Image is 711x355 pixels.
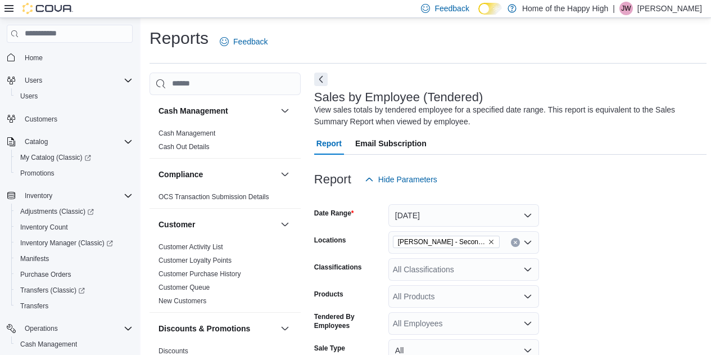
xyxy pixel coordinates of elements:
[16,338,133,351] span: Cash Management
[16,89,133,103] span: Users
[20,207,94,216] span: Adjustments (Classic)
[158,242,223,251] span: Customer Activity List
[621,2,631,15] span: JW
[316,132,342,155] span: Report
[158,323,276,334] button: Discounts & Promotions
[613,2,615,15] p: |
[150,240,301,312] div: Customer
[16,221,73,234] a: Inventory Count
[25,137,48,146] span: Catalog
[16,89,42,103] a: Users
[16,167,59,180] a: Promotions
[20,74,47,87] button: Users
[2,321,137,336] button: Operations
[158,270,241,278] a: Customer Purchase History
[158,105,276,116] button: Cash Management
[16,167,133,180] span: Promotions
[20,92,38,101] span: Users
[314,263,362,272] label: Classifications
[20,135,52,149] button: Catalog
[150,127,301,158] div: Cash Management
[511,238,520,247] button: Clear input
[278,322,292,335] button: Discounts & Promotions
[314,173,351,186] h3: Report
[2,73,137,88] button: Users
[20,340,77,349] span: Cash Management
[314,344,345,353] label: Sale Type
[278,104,292,118] button: Cash Management
[158,129,215,137] a: Cash Management
[2,111,137,127] button: Customers
[158,192,269,201] span: OCS Transaction Submission Details
[314,91,483,104] h3: Sales by Employee (Tendered)
[158,219,276,230] button: Customer
[11,235,137,251] a: Inventory Manager (Classic)
[16,205,98,218] a: Adjustments (Classic)
[20,286,85,295] span: Transfers (Classic)
[158,243,223,251] a: Customer Activity List
[158,284,210,291] a: Customer Queue
[150,190,301,208] div: Compliance
[20,254,49,263] span: Manifests
[398,236,486,248] span: [PERSON_NAME] - Second Ave - Prairie Records
[25,115,57,124] span: Customers
[20,169,55,178] span: Promotions
[16,151,133,164] span: My Catalog (Classic)
[355,132,427,155] span: Email Subscription
[20,189,57,203] button: Inventory
[523,292,532,301] button: Open list of options
[393,236,500,248] span: Warman - Second Ave - Prairie Records
[16,299,53,313] a: Transfers
[22,3,73,14] img: Cova
[150,27,209,50] h1: Reports
[25,191,52,200] span: Inventory
[11,267,137,282] button: Purchase Orders
[11,251,137,267] button: Manifests
[16,236,133,250] span: Inventory Manager (Classic)
[20,135,133,149] span: Catalog
[16,268,76,281] a: Purchase Orders
[158,256,232,265] span: Customer Loyalty Points
[158,129,215,138] span: Cash Management
[16,236,117,250] a: Inventory Manager (Classic)
[20,51,133,65] span: Home
[278,218,292,231] button: Customer
[314,73,328,86] button: Next
[158,105,228,116] h3: Cash Management
[20,51,47,65] a: Home
[20,322,133,335] span: Operations
[20,322,62,335] button: Operations
[158,347,188,355] a: Discounts
[637,2,702,15] p: [PERSON_NAME]
[619,2,633,15] div: Jacob Williams
[20,74,133,87] span: Users
[314,312,384,330] label: Tendered By Employees
[158,269,241,278] span: Customer Purchase History
[158,219,195,230] h3: Customer
[16,151,96,164] a: My Catalog (Classic)
[16,205,133,218] span: Adjustments (Classic)
[16,284,89,297] a: Transfers (Classic)
[2,50,137,66] button: Home
[11,282,137,298] a: Transfers (Classic)
[158,143,210,151] a: Cash Out Details
[158,296,206,305] span: New Customers
[488,239,495,245] button: Remove Warman - Second Ave - Prairie Records from selection in this group
[20,113,62,126] a: Customers
[434,3,469,14] span: Feedback
[314,209,354,218] label: Date Range
[11,165,137,181] button: Promotions
[16,221,133,234] span: Inventory Count
[158,283,210,292] span: Customer Queue
[25,76,42,85] span: Users
[16,268,133,281] span: Purchase Orders
[314,104,701,128] div: View sales totals by tendered employee for a specified date range. This report is equivalent to t...
[16,299,133,313] span: Transfers
[158,193,269,201] a: OCS Transaction Submission Details
[20,189,133,203] span: Inventory
[16,252,53,266] a: Manifests
[158,142,210,151] span: Cash Out Details
[158,323,250,334] h3: Discounts & Promotions
[16,252,133,266] span: Manifests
